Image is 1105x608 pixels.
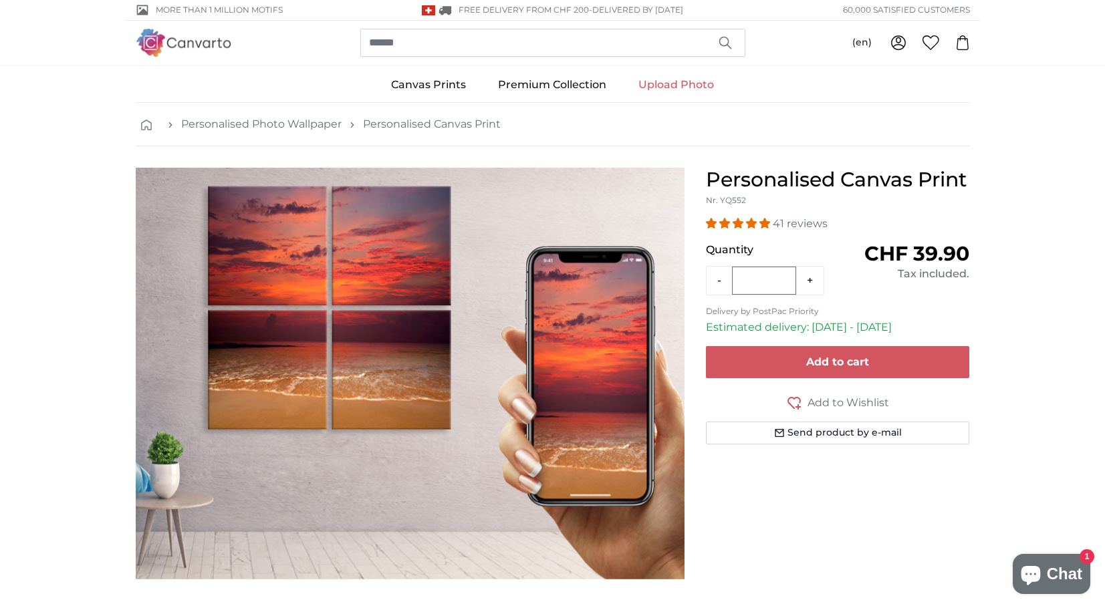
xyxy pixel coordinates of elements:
a: Canvas Prints [375,67,482,102]
a: Premium Collection [482,67,622,102]
div: 1 of 1 [136,168,685,579]
button: - [707,267,732,294]
p: Estimated delivery: [DATE] - [DATE] [706,319,970,335]
inbox-online-store-chat: Shopify online store chat [1009,554,1094,597]
img: Switzerland [422,5,435,15]
span: Delivered by [DATE] [592,5,683,15]
button: Add to Wishlist [706,394,970,411]
span: 4.98 stars [706,217,773,230]
button: Add to cart [706,346,970,378]
span: Nr. YQ552 [706,195,746,205]
a: Personalised Canvas Print [363,116,501,132]
img: Canvarto [136,29,232,56]
div: Tax included. [838,266,969,282]
span: 60,000 satisfied customers [843,4,970,16]
button: (en) [842,31,882,55]
span: 41 reviews [773,217,828,230]
h1: Personalised Canvas Print [706,168,970,192]
p: Quantity [706,242,838,258]
span: CHF 39.90 [864,241,969,266]
span: Add to Wishlist [808,395,889,411]
span: - [589,5,683,15]
a: Upload Photo [622,67,730,102]
nav: breadcrumbs [136,103,970,146]
button: Send product by e-mail [706,422,970,444]
button: + [796,267,824,294]
a: Personalised Photo Wallpaper [181,116,342,132]
img: personalised-canvas-print [136,168,685,579]
span: Add to cart [806,355,869,368]
span: FREE delivery from CHF 200 [459,5,589,15]
span: More than 1 million motifs [156,4,283,16]
p: Delivery by PostPac Priority [706,306,970,317]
